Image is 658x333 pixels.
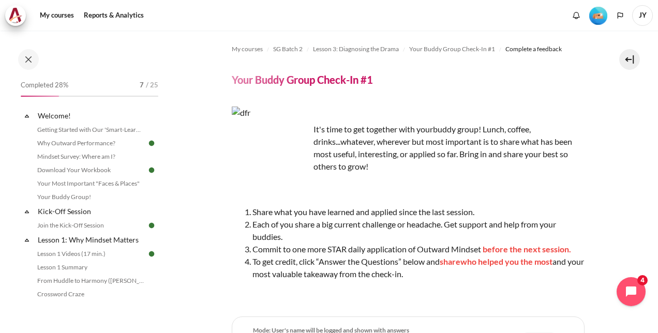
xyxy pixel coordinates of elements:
[232,43,263,55] a: My courses
[232,41,585,57] nav: Navigation bar
[147,221,156,230] img: Done
[483,244,569,254] span: before the next session
[22,235,32,245] span: Collapse
[34,275,147,287] a: From Huddle to Harmony ([PERSON_NAME]'s Story)
[232,107,309,184] img: dfr
[146,80,158,90] span: / 25
[147,165,156,175] img: Done
[252,206,585,218] li: Share what you have learned and applied since the last session.
[36,5,78,26] a: My courses
[252,219,556,241] span: Each of you share a big current challenge or headache. Get support and help from your buddies.
[34,301,147,314] a: Lesson 1 STAR Application
[140,80,144,90] span: 7
[36,204,147,218] a: Kick-Off Session
[409,44,495,54] span: Your Buddy Group Check-In #1
[232,73,373,86] h4: Your Buddy Group Check-In #1
[147,139,156,148] img: Done
[505,44,562,54] span: Complete a feedback
[569,8,584,23] div: Show notification window with no new notifications
[21,80,68,90] span: Completed 28%
[273,43,303,55] a: SG Batch 2
[232,123,585,173] p: buddy group! Lunch, coffee, drinks...whatever, wherever but most important is to share what has b...
[34,191,147,203] a: Your Buddy Group!
[34,248,147,260] a: Lesson 1 Videos (17 min.)
[147,249,156,259] img: Done
[36,233,147,247] a: Lesson 1: Why Mindset Matters
[632,5,653,26] span: JY
[22,111,32,121] span: Collapse
[569,244,571,254] span: .
[34,288,147,300] a: Crossword Craze
[34,164,147,176] a: Download Your Workbook
[313,43,399,55] a: Lesson 3: Diagnosing the Drama
[5,5,31,26] a: Architeck Architeck
[440,256,460,266] span: share
[632,5,653,26] a: User menu
[8,8,23,23] img: Architeck
[252,243,585,255] li: Commit to one more STAR daily application of Outward Mindset
[34,177,147,190] a: Your Most Important "Faces & Places"
[313,44,399,54] span: Lesson 3: Diagnosing the Drama
[36,109,147,123] a: Welcome!
[273,44,303,54] span: SG Batch 2
[34,150,147,163] a: Mindset Survey: Where am I?
[460,256,552,266] span: who helped you the most
[585,6,611,25] a: Level #2
[34,219,147,232] a: Join the Kick-Off Session
[252,255,585,280] li: To get credit, click “Answer the Questions” below and and your most valuable takeaway from the ch...
[34,137,147,149] a: Why Outward Performance?
[22,206,32,217] span: Collapse
[612,8,628,23] button: Languages
[313,124,433,134] span: It's time to get together with your
[232,44,263,54] span: My courses
[21,96,59,97] div: 28%
[409,43,495,55] a: Your Buddy Group Check-In #1
[589,7,607,25] img: Level #2
[589,6,607,25] div: Level #2
[34,124,147,136] a: Getting Started with Our 'Smart-Learning' Platform
[80,5,147,26] a: Reports & Analytics
[34,261,147,274] a: Lesson 1 Summary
